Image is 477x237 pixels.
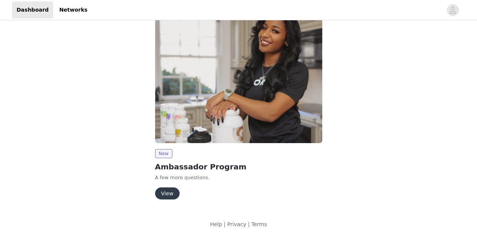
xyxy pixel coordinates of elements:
[155,161,322,172] h2: Ambassador Program
[210,221,222,227] a: Help
[155,149,172,158] span: New
[155,18,322,143] img: Thorne
[224,221,226,227] span: |
[227,221,246,227] a: Privacy
[55,2,92,18] a: Networks
[449,4,456,16] div: avatar
[12,2,53,18] a: Dashboard
[251,221,267,227] a: Terms
[155,187,180,199] button: View
[248,221,250,227] span: |
[155,174,322,181] p: A few more questions.
[155,191,180,196] a: View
